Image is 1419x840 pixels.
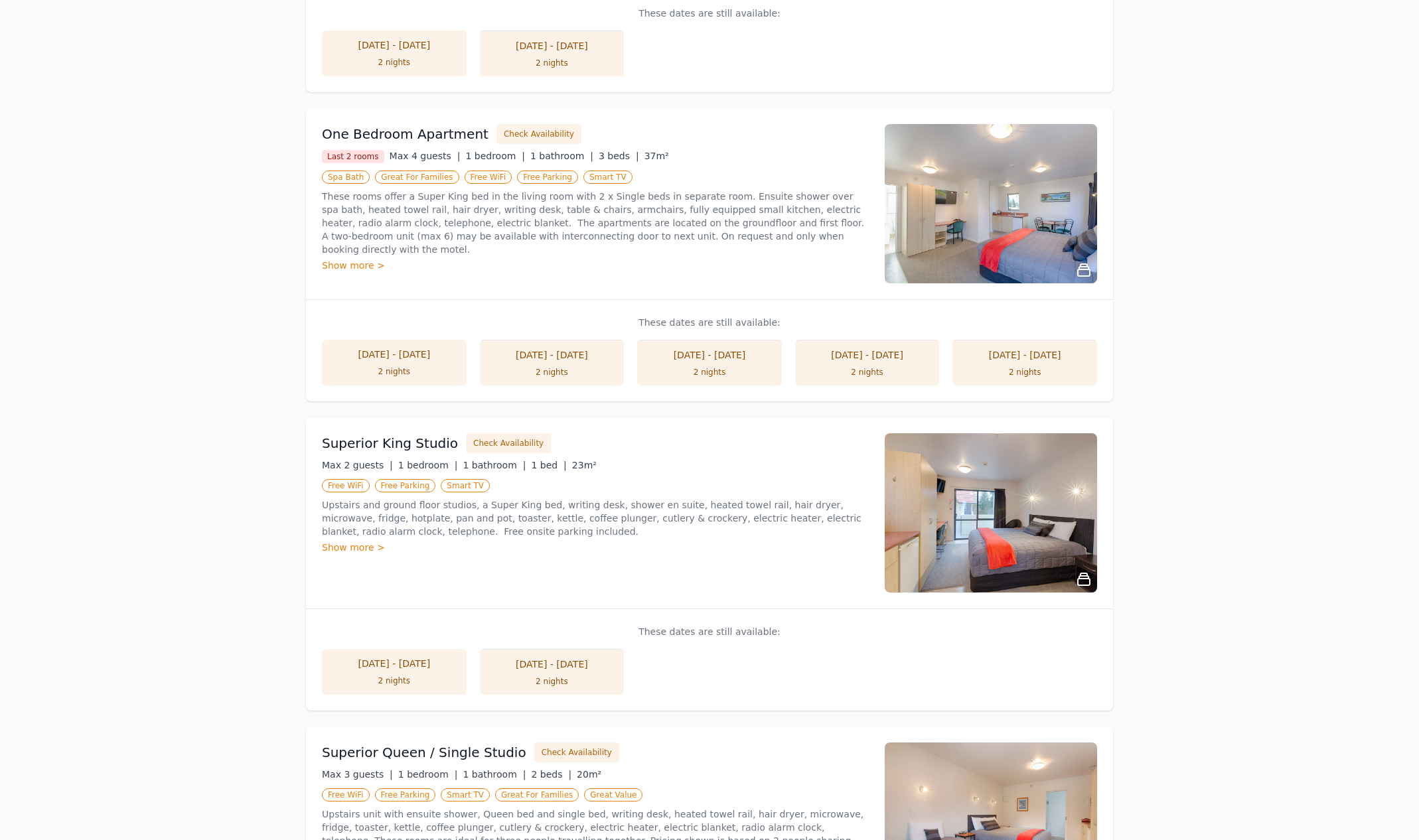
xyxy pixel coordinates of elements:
[398,769,458,780] span: 1 bedroom |
[322,316,1097,329] p: These dates are still available:
[322,125,488,143] h3: One Bedroom Apartment
[375,788,436,802] span: Free Parking
[808,367,927,378] div: 2 nights
[493,676,611,687] div: 2 nights
[375,171,459,184] span: Great For Families
[808,348,927,362] div: [DATE] - [DATE]
[531,769,571,780] span: 2 beds |
[530,151,593,161] span: 1 bathroom |
[496,124,581,144] button: Check Availability
[398,460,458,470] span: 1 bedroom |
[322,541,869,554] div: Show more >
[584,788,642,802] span: Great Value
[493,39,611,52] div: [DATE] - [DATE]
[322,479,370,492] span: Free WiFi
[583,171,633,184] span: Smart TV
[335,675,453,686] div: 2 nights
[966,348,1084,362] div: [DATE] - [DATE]
[534,742,619,762] button: Check Availability
[322,769,393,780] span: Max 3 guests |
[517,171,578,184] span: Free Parking
[322,259,869,272] div: Show more >
[335,657,453,670] div: [DATE] - [DATE]
[322,171,370,184] span: Spa Bath
[441,788,490,802] span: Smart TV
[599,151,639,161] span: 3 beds |
[322,743,526,762] h3: Superior Queen / Single Studio
[495,788,579,802] span: Great For Families
[493,367,611,378] div: 2 nights
[465,171,512,184] span: Free WiFi
[463,769,526,780] span: 1 bathroom |
[322,150,384,163] span: Last 2 rooms
[335,348,453,361] div: [DATE] - [DATE]
[493,658,611,671] div: [DATE] - [DATE]
[650,348,769,362] div: [DATE] - [DATE]
[335,366,453,377] div: 2 nights
[322,625,1097,638] p: These dates are still available:
[966,367,1084,378] div: 2 nights
[322,498,869,538] p: Upstairs and ground floor studios, a Super King bed, writing desk, shower en suite, heated towel ...
[322,788,370,802] span: Free WiFi
[531,460,566,470] span: 1 bed |
[322,7,1097,20] p: These dates are still available:
[493,58,611,68] div: 2 nights
[322,190,869,256] p: These rooms offer a Super King bed in the living room with 2 x Single beds in separate room. Ensu...
[322,434,458,453] h3: Superior King Studio
[463,460,526,470] span: 1 bathroom |
[322,460,393,470] span: Max 2 guests |
[441,479,490,492] span: Smart TV
[465,151,525,161] span: 1 bedroom |
[644,151,669,161] span: 37m²
[650,367,769,378] div: 2 nights
[577,769,601,780] span: 20m²
[375,479,436,492] span: Free Parking
[572,460,597,470] span: 23m²
[493,348,611,362] div: [DATE] - [DATE]
[335,57,453,68] div: 2 nights
[390,151,461,161] span: Max 4 guests |
[466,433,551,453] button: Check Availability
[335,38,453,52] div: [DATE] - [DATE]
